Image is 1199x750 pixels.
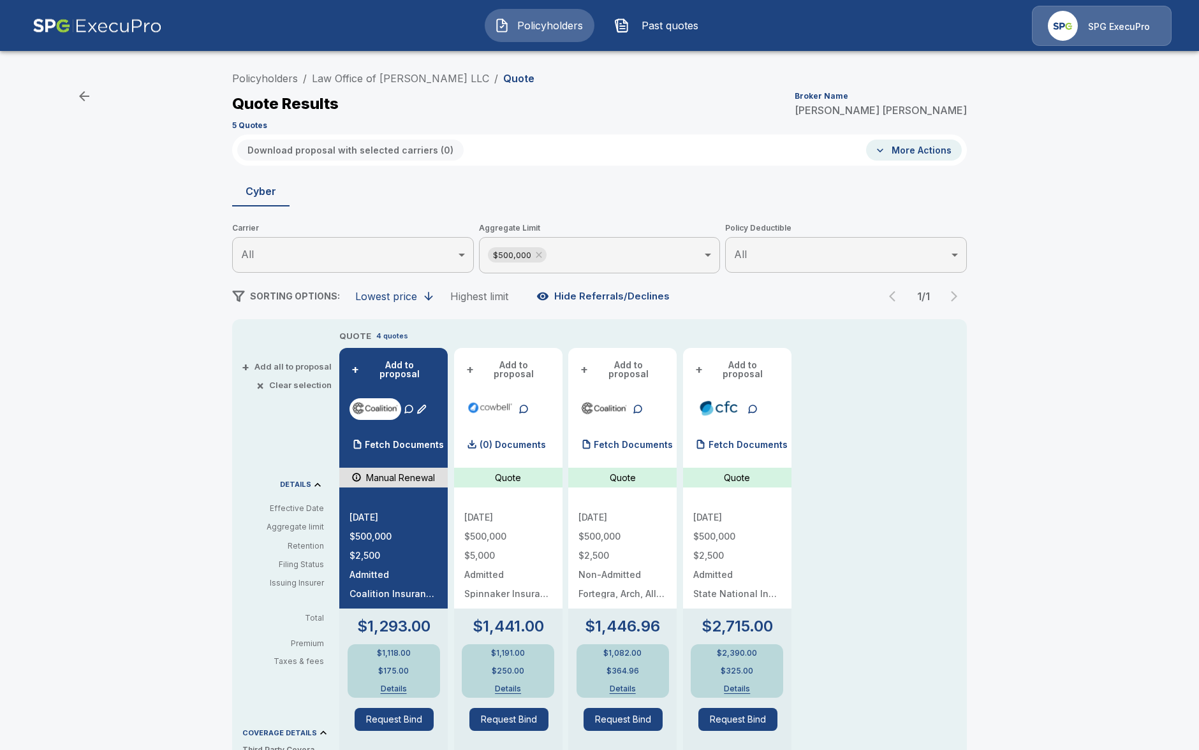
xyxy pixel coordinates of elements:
p: 1 / 1 [911,291,936,301]
span: + [351,365,359,374]
button: Past quotes IconPast quotes [605,9,714,42]
button: ×Clear selection [259,381,332,389]
p: $364.96 [607,667,639,675]
a: Policyholders [232,72,298,85]
img: Agency Icon [1048,11,1078,41]
nav: breadcrumb [232,71,534,86]
span: Policy Deductible [725,222,967,234]
p: $500,000 [349,532,438,541]
p: SPG ExecuPro [1088,20,1150,33]
p: Fetch Documents [594,440,673,449]
p: [DATE] [693,513,781,522]
p: Fetch Documents [365,440,444,449]
p: $1,293.00 [357,619,430,634]
button: Details [594,685,651,693]
p: Coalition Insurance Solutions [349,589,438,598]
p: $500,000 [693,532,781,541]
span: + [242,363,249,371]
span: + [695,365,703,374]
p: Taxes & fees [242,658,334,665]
p: Quote [503,73,534,83]
p: 5 Quotes [232,122,267,129]
p: $250.00 [492,667,524,675]
button: Details [365,685,422,693]
div: $500,000 [488,247,547,263]
img: Policyholders Icon [494,18,510,33]
span: + [466,365,474,374]
p: $1,118.00 [377,649,411,657]
p: $500,000 [464,532,552,541]
button: Download proposal with selected carriers (0) [237,140,464,161]
p: (0) Documents [480,440,546,449]
p: $5,000 [464,551,552,560]
span: $500,000 [488,248,536,263]
p: [DATE] [464,513,552,522]
img: cfccyberadmitted [696,398,742,417]
p: $2,500 [349,551,438,560]
p: $2,500 [693,551,781,560]
p: $2,715.00 [702,619,773,634]
span: Carrier [232,222,474,234]
span: Past quotes [635,18,705,33]
button: Request Bind [584,708,663,731]
p: Quote Results [232,96,339,112]
li: / [494,71,498,86]
p: [PERSON_NAME] [PERSON_NAME] [795,105,967,115]
span: All [734,248,747,261]
img: coalitioncyberadmitted [352,398,399,417]
button: Request Bind [698,708,777,731]
p: Fetch Documents [709,440,788,449]
p: $1,446.96 [585,619,660,634]
span: SORTING OPTIONS: [250,291,340,301]
p: Fortegra, Arch, Allianz, Aspen, Vantage [578,589,666,598]
button: Cyber [232,176,290,206]
img: cowbellp100 [467,398,513,417]
p: $2,500 [578,551,666,560]
button: Details [709,685,765,693]
a: Agency IconSPG ExecuPro [1032,6,1172,46]
p: $175.00 [378,667,409,675]
p: COVERAGE DETAILS [242,730,317,737]
p: Admitted [349,570,438,579]
button: More Actions [866,140,962,161]
p: Filing Status [242,559,324,570]
p: Quote [724,471,750,484]
span: Request Bind [355,708,443,731]
button: +Add to proposal [578,358,666,381]
div: Highest limit [450,290,508,303]
p: $1,082.00 [603,649,642,657]
p: Admitted [693,570,781,579]
button: +Add to proposal [349,358,438,381]
p: Manual Renewal [366,471,435,484]
button: Request Bind [469,708,548,731]
button: Hide Referrals/Declines [534,284,675,308]
p: Broker Name [795,92,848,100]
img: Past quotes Icon [614,18,629,33]
button: Policyholders IconPolicyholders [485,9,594,42]
p: $500,000 [578,532,666,541]
span: Policyholders [515,18,585,33]
p: [DATE] [578,513,666,522]
img: coalitioncyber [581,398,628,417]
p: Total [242,614,334,622]
p: [DATE] [349,513,438,522]
p: Quote [495,471,521,484]
p: $1,191.00 [491,649,525,657]
p: Spinnaker Insurance Company NAIC #24376, AM Best "A-" (Excellent) Rated. [464,589,552,598]
p: Admitted [464,570,552,579]
span: + [580,365,588,374]
p: State National Insurance Company Inc. [693,589,781,598]
p: DETAILS [280,481,311,488]
p: Effective Date [242,503,324,514]
span: Request Bind [584,708,672,731]
button: +Add all to proposal [244,363,332,371]
button: Request Bind [355,708,434,731]
span: Request Bind [698,708,786,731]
span: All [241,248,254,261]
img: AA Logo [33,6,162,46]
p: $1,441.00 [473,619,544,634]
div: Lowest price [355,290,417,303]
p: Aggregate limit [242,521,324,533]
